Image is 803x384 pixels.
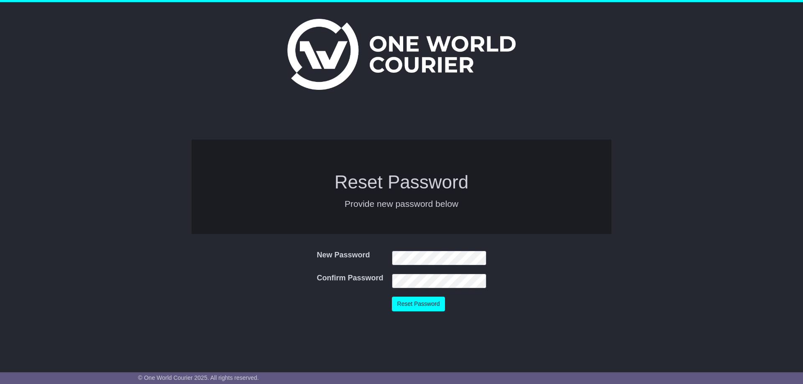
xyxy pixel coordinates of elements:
[200,198,603,210] p: Provide new password below
[317,251,370,260] label: New Password
[200,172,603,192] h1: Reset Password
[317,274,383,283] label: Confirm Password
[287,19,516,90] img: One World
[138,374,259,381] span: © One World Courier 2025. All rights reserved.
[392,297,445,311] button: Reset Password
